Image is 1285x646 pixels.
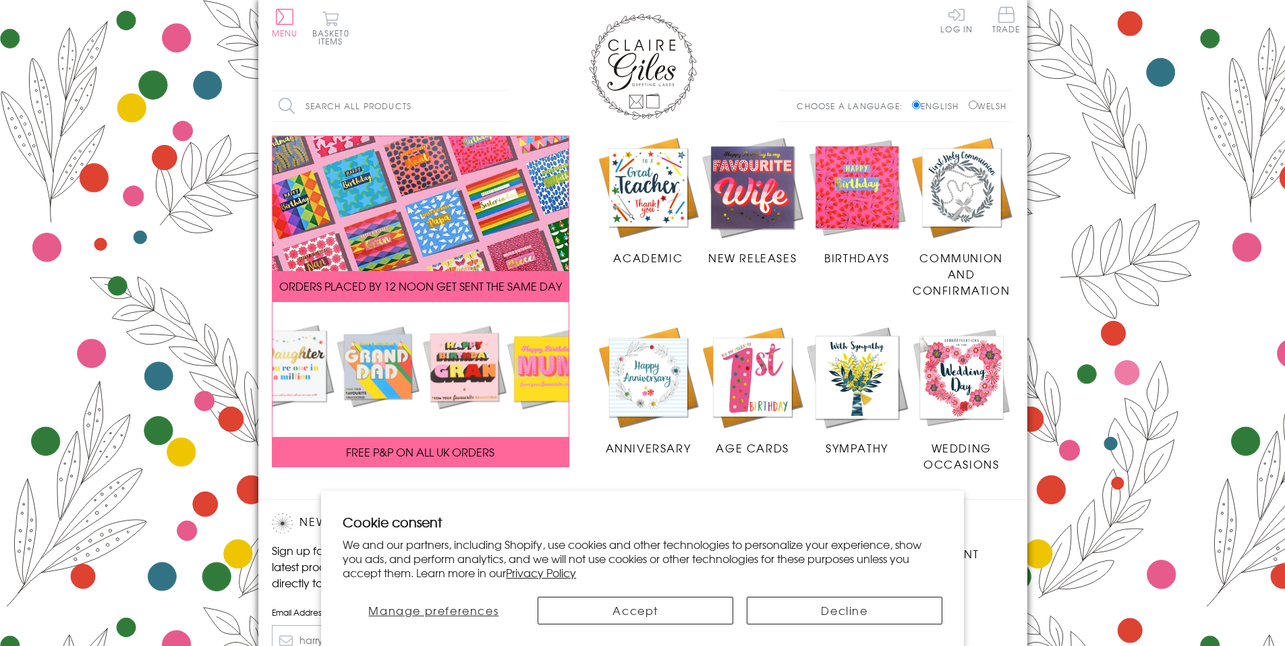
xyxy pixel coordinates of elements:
a: Sympathy [805,325,909,456]
input: Welsh [969,100,977,109]
label: English [912,100,965,112]
span: New Releases [708,249,797,266]
label: Welsh [969,100,1007,112]
span: ORDERS PLACED BY 12 NOON GET SENT THE SAME DAY [279,278,562,294]
p: Choose a language: [797,100,909,112]
label: Email Address [272,606,501,618]
span: Academic [613,249,683,266]
p: Sign up for our newsletter to receive the latest product launches, news and offers directly to yo... [272,542,501,591]
p: We and our partners, including Shopify, use cookies and other technologies to personalize your ex... [343,537,942,579]
span: Age Cards [716,440,789,456]
button: Basket0 items [312,11,349,45]
h2: Cookie consent [343,512,942,531]
a: Communion and Confirmation [909,136,1014,299]
a: New Releases [700,136,805,266]
h2: Newsletter [272,513,501,533]
a: Wedding Occasions [909,325,1014,472]
span: Sympathy [826,440,888,456]
img: Claire Giles Greetings Cards [589,13,697,120]
span: FREE P&P ON ALL UK ORDERS [346,444,494,460]
input: Search [494,91,508,121]
span: Trade [992,7,1021,33]
a: Birthdays [805,136,909,266]
span: 0 items [318,27,349,47]
span: Wedding Occasions [923,440,999,472]
input: Search all products [272,91,508,121]
span: Anniversary [606,440,691,456]
input: English [912,100,921,109]
a: Anniversary [596,325,701,456]
span: Communion and Confirmation [913,249,1010,298]
a: Age Cards [700,325,805,456]
span: Birthdays [824,249,889,266]
button: Decline [747,597,942,624]
span: Manage preferences [368,602,498,618]
button: Menu [272,9,298,37]
button: Manage preferences [343,597,524,624]
a: Academic [596,136,701,266]
a: Privacy Policy [506,564,576,581]
button: Accept [538,597,733,624]
a: Trade [992,7,1021,36]
a: Log In [940,7,973,33]
span: Menu [272,27,298,39]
